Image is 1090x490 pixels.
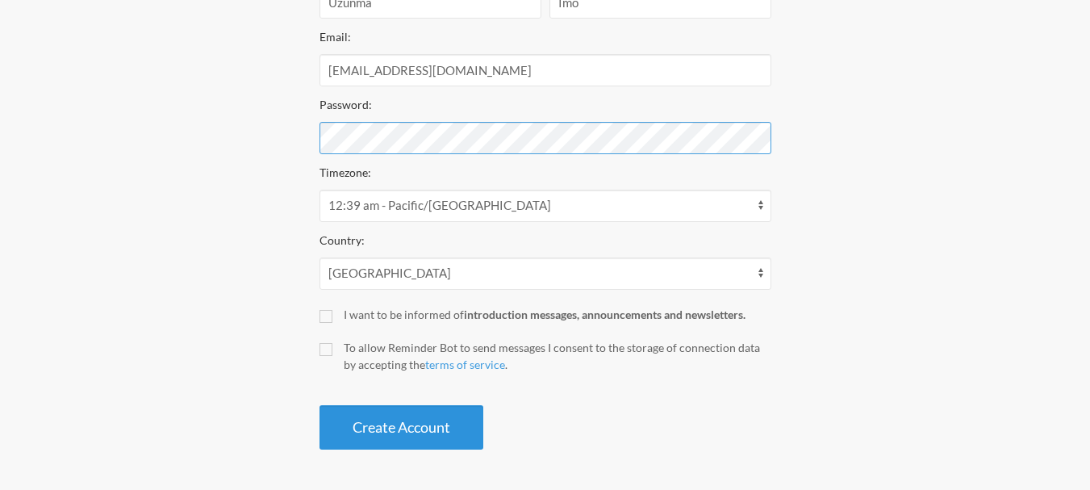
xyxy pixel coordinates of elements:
[319,310,332,323] input: I want to be informed ofintroduction messages, announcements and newsletters.
[344,306,771,323] div: I want to be informed of
[319,30,351,44] label: Email:
[319,165,371,179] label: Timezone:
[344,339,771,373] div: To allow Reminder Bot to send messages I consent to the storage of connection data by accepting t...
[319,405,483,450] button: Create Account
[464,308,745,321] strong: introduction messages, announcements and newsletters.
[319,98,372,111] label: Password:
[319,233,365,247] label: Country:
[425,358,505,371] a: terms of service
[319,343,332,356] input: To allow Reminder Bot to send messages I consent to the storage of connection data by accepting t...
